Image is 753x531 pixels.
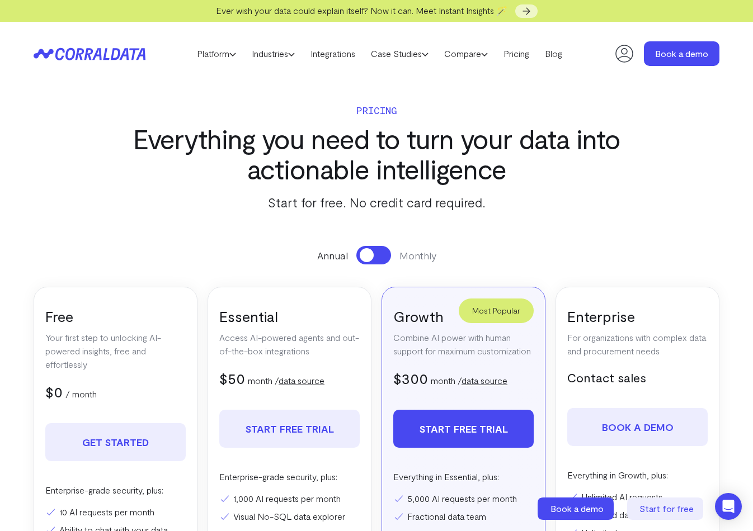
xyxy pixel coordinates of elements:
[393,410,534,448] a: Start free trial
[219,410,360,448] a: Start free trial
[303,45,363,62] a: Integrations
[639,503,694,514] span: Start for free
[459,298,534,323] div: Most Popular
[644,41,719,66] a: Book a demo
[279,375,324,386] a: data source
[45,483,186,497] p: Enterprise-grade security, plus:
[45,423,186,461] a: Get Started
[65,387,97,401] p: / month
[567,331,708,358] p: For organizations with complex data and procurement needs
[219,369,245,387] span: $50
[567,408,708,446] a: Book a demo
[436,45,496,62] a: Compare
[538,497,616,520] a: Book a demo
[393,369,428,387] span: $300
[567,468,708,482] p: Everything in Growth, plus:
[189,45,244,62] a: Platform
[393,307,534,325] h3: Growth
[537,45,570,62] a: Blog
[244,45,303,62] a: Industries
[219,307,360,325] h3: Essential
[248,374,324,387] p: month /
[393,492,534,505] li: 5,000 AI requests per month
[567,369,708,386] h5: Contact sales
[431,374,507,387] p: month /
[116,192,637,212] p: Start for free. No credit card required.
[45,505,186,519] li: 10 AI requests per month
[216,5,507,16] span: Ever wish your data could explain itself? Now it can. Meet Instant Insights 🪄
[550,503,604,514] span: Book a demo
[116,102,637,118] p: Pricing
[219,510,360,523] li: Visual No-SQL data explorer
[219,331,360,358] p: Access AI-powered agents and out-of-the-box integrations
[45,331,186,371] p: Your first step to unlocking AI-powered insights, free and effortlessly
[393,331,534,358] p: Combine AI power with human support for maximum customization
[496,45,537,62] a: Pricing
[363,45,436,62] a: Case Studies
[219,492,360,505] li: 1,000 AI requests per month
[45,383,63,400] span: $0
[45,307,186,325] h3: Free
[715,493,742,520] div: Open Intercom Messenger
[393,470,534,483] p: Everything in Essential, plus:
[567,307,708,325] h3: Enterprise
[399,248,436,263] span: Monthly
[116,124,637,184] h3: Everything you need to turn your data into actionable intelligence
[317,248,348,263] span: Annual
[567,490,708,504] li: Unlimited AI requests
[219,470,360,483] p: Enterprise-grade security, plus:
[462,375,507,386] a: data source
[627,497,705,520] a: Start for free
[393,510,534,523] li: Fractional data team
